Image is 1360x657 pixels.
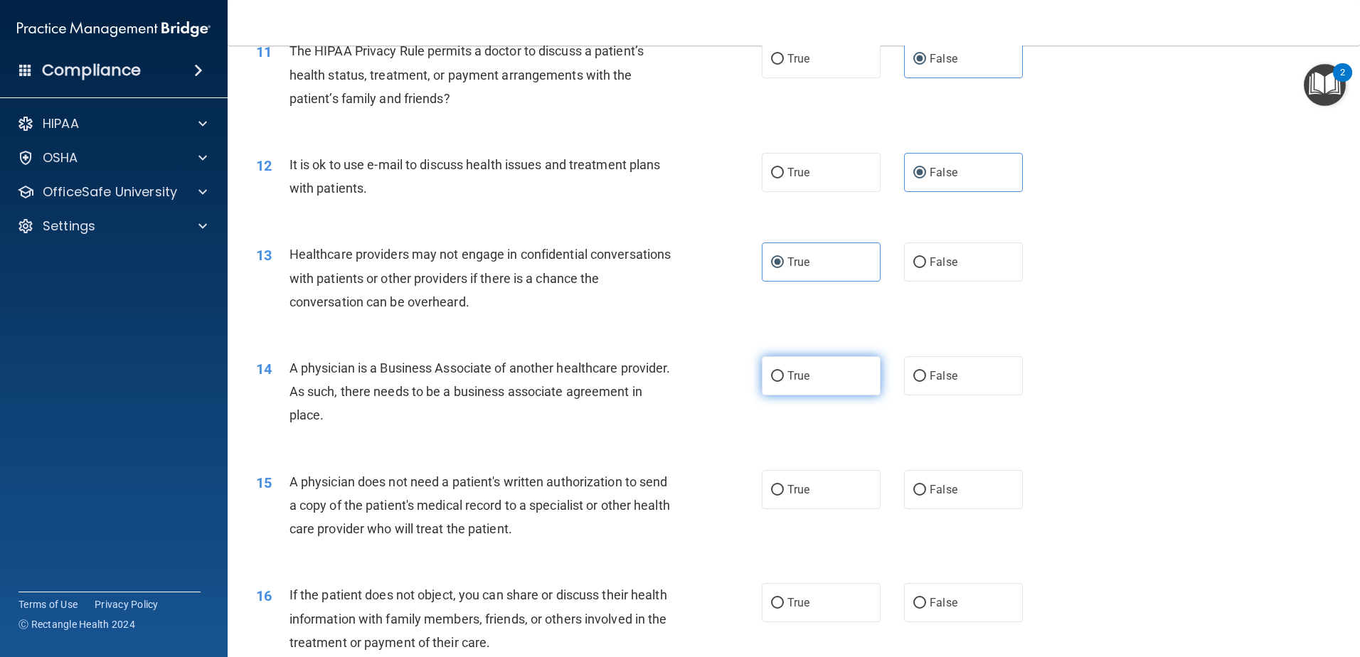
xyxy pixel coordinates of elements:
[787,596,809,609] span: True
[43,218,95,235] p: Settings
[17,15,211,43] img: PMB logo
[771,371,784,382] input: True
[256,360,272,378] span: 14
[256,157,272,174] span: 12
[289,43,644,105] span: The HIPAA Privacy Rule permits a doctor to discuss a patient’s health status, treatment, or payme...
[771,485,784,496] input: True
[18,617,135,631] span: Ⓒ Rectangle Health 2024
[17,183,207,201] a: OfficeSafe University
[289,247,671,309] span: Healthcare providers may not engage in confidential conversations with patients or other provider...
[289,360,671,422] span: A physician is a Business Associate of another healthcare provider. As such, there needs to be a ...
[930,483,957,496] span: False
[256,474,272,491] span: 15
[787,255,809,269] span: True
[1340,73,1345,91] div: 2
[43,149,78,166] p: OSHA
[18,597,78,611] a: Terms of Use
[17,149,207,166] a: OSHA
[256,587,272,604] span: 16
[771,168,784,178] input: True
[771,54,784,65] input: True
[787,369,809,383] span: True
[913,257,926,268] input: False
[787,52,809,65] span: True
[913,371,926,382] input: False
[289,474,670,536] span: A physician does not need a patient's written authorization to send a copy of the patient's medic...
[771,257,784,268] input: True
[95,597,159,611] a: Privacy Policy
[913,168,926,178] input: False
[17,115,207,132] a: HIPAA
[930,166,957,179] span: False
[43,115,79,132] p: HIPAA
[771,598,784,609] input: True
[43,183,177,201] p: OfficeSafe University
[913,54,926,65] input: False
[17,218,207,235] a: Settings
[42,60,141,80] h4: Compliance
[930,596,957,609] span: False
[787,483,809,496] span: True
[1304,64,1346,106] button: Open Resource Center, 2 new notifications
[930,369,957,383] span: False
[787,166,809,179] span: True
[913,485,926,496] input: False
[930,52,957,65] span: False
[930,255,957,269] span: False
[256,43,272,60] span: 11
[289,587,667,649] span: If the patient does not object, you can share or discuss their health information with family mem...
[289,157,661,196] span: It is ok to use e-mail to discuss health issues and treatment plans with patients.
[913,598,926,609] input: False
[256,247,272,264] span: 13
